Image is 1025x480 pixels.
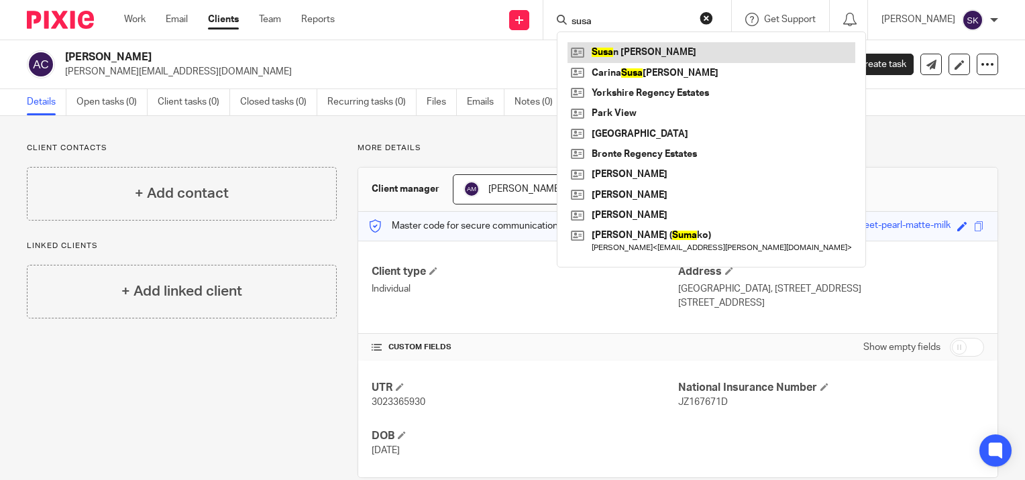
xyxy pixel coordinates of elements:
img: Pixie [27,11,94,29]
a: Work [124,13,146,26]
img: svg%3E [962,9,983,31]
span: JZ167671D [678,398,728,407]
h3: Client manager [372,182,439,196]
a: Reports [301,13,335,26]
h4: CUSTOM FIELDS [372,342,678,353]
a: Closed tasks (0) [240,89,317,115]
a: Notes (0) [515,89,563,115]
h4: National Insurance Number [678,381,984,395]
a: Details [27,89,66,115]
a: Clients [208,13,239,26]
a: Emails [467,89,504,115]
a: Open tasks (0) [76,89,148,115]
input: Search [570,16,691,28]
span: [PERSON_NAME] [488,184,562,194]
a: Create task [836,54,914,75]
p: Linked clients [27,241,337,251]
p: [STREET_ADDRESS] [678,296,984,310]
h2: [PERSON_NAME] [65,50,665,64]
label: Show empty fields [863,341,940,354]
p: [GEOGRAPHIC_DATA], [STREET_ADDRESS] [678,282,984,296]
h4: UTR [372,381,678,395]
p: More details [358,143,998,154]
img: svg%3E [27,50,55,78]
h4: Address [678,265,984,279]
a: Email [166,13,188,26]
h4: DOB [372,429,678,443]
a: Files [427,89,457,115]
a: Team [259,13,281,26]
p: Client contacts [27,143,337,154]
span: 3023365930 [372,398,425,407]
p: Individual [372,282,678,296]
img: svg%3E [464,181,480,197]
a: Recurring tasks (0) [327,89,417,115]
p: Master code for secure communications and files [368,219,600,233]
a: Client tasks (0) [158,89,230,115]
button: Clear [700,11,713,25]
p: [PERSON_NAME][EMAIL_ADDRESS][DOMAIN_NAME] [65,65,816,78]
h4: Client type [372,265,678,279]
span: [DATE] [372,446,400,455]
span: Get Support [764,15,816,24]
p: [PERSON_NAME] [881,13,955,26]
h4: + Add linked client [121,281,242,302]
h4: + Add contact [135,183,229,204]
div: sweet-pearl-matte-milk [853,219,951,234]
